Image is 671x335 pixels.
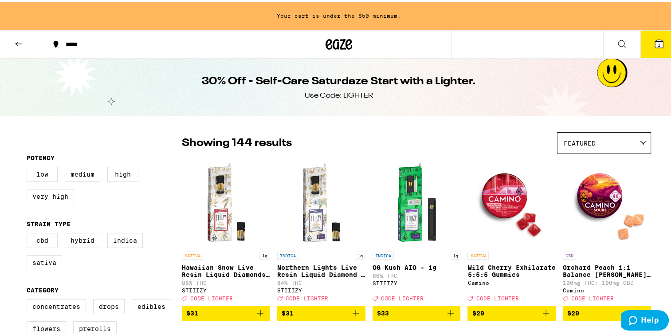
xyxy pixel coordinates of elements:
img: Camino - Wild Cherry Exhilarate 5:5:5 Gummies [467,157,556,245]
div: STIIIZY [182,286,270,292]
label: High [107,165,138,180]
label: Flowers [27,319,66,335]
p: SATIVA [182,250,203,258]
label: Prerolls [73,319,117,335]
span: CODE LIGHTER [571,294,614,300]
a: Open page for Wild Cherry Exhilarate 5:5:5 Gummies from Camino [467,157,556,304]
span: $31 [282,308,294,315]
a: Open page for Orchard Peach 1:1 Balance Sours Gummies from Camino [563,157,651,304]
label: Edibles [132,297,171,312]
label: Very High [27,187,74,202]
p: CBD [563,250,576,258]
div: Camino [563,286,651,292]
div: STIIIZY [373,279,461,284]
label: Indica [107,231,143,246]
p: 100mg THC: 100mg CBD [563,278,651,284]
button: Add to bag [373,304,461,319]
span: $31 [186,308,198,315]
h1: 30% Off - Self-Care Saturdaze Start with a Lighter. [202,72,476,87]
span: $33 [377,308,389,315]
span: CODE LIGHTER [476,294,518,300]
span: Featured [564,138,596,145]
img: STIIIZY - Northern Lights Live Resin Liquid Diamond - 1g [277,157,365,245]
legend: Potency [27,153,55,160]
label: Hybrid [65,231,100,246]
img: STIIIZY - Hawaiian Snow Live Resin Liquid Diamonds - 1g [182,157,270,245]
span: $20 [472,308,484,315]
span: CODE LIGHTER [286,294,328,300]
p: Northern Lights Live Resin Liquid Diamond - 1g [277,262,365,276]
button: Add to bag [467,304,556,319]
p: 88% THC [182,278,270,284]
span: CODE LIGHTER [381,294,424,300]
p: 86% THC [373,271,461,277]
button: Add to bag [182,304,270,319]
div: Use Code: LIGHTER [305,89,373,99]
div: Camino [467,278,556,284]
p: Orchard Peach 1:1 Balance [PERSON_NAME] Gummies [563,262,651,276]
p: Wild Cherry Exhilarate 5:5:5 Gummies [467,262,556,276]
button: Add to bag [277,304,365,319]
img: STIIIZY - OG Kush AIO - 1g [373,157,461,245]
legend: Strain Type [27,219,71,226]
label: Medium [65,165,100,180]
p: 1g [450,250,460,258]
span: CODE LIGHTER [190,294,233,300]
p: 1g [355,250,365,258]
a: Open page for OG Kush AIO - 1g from STIIIZY [373,157,461,304]
p: Hawaiian Snow Live Resin Liquid Diamonds - 1g [182,262,270,276]
p: Showing 144 results [182,134,292,149]
p: 1g [259,250,270,258]
a: Open page for Northern Lights Live Resin Liquid Diamond - 1g from STIIIZY [277,157,365,304]
a: Open page for Hawaiian Snow Live Resin Liquid Diamonds - 1g from STIIIZY [182,157,270,304]
legend: Category [27,285,59,292]
label: Drops [93,297,125,312]
p: SATIVA [467,250,489,258]
p: OG Kush AIO - 1g [373,262,461,269]
span: $20 [567,308,579,315]
label: Sativa [27,253,62,268]
div: STIIIZY [277,286,365,292]
span: 1 [658,40,660,46]
img: Camino - Orchard Peach 1:1 Balance Sours Gummies [563,157,651,245]
p: INDICA [277,250,298,258]
iframe: Opens a widget where you can find more information [621,308,669,331]
label: Low [27,165,58,180]
label: Concentrates [27,297,86,312]
button: Add to bag [563,304,651,319]
label: CBD [27,231,58,246]
p: INDICA [373,250,394,258]
p: 84% THC [277,278,365,284]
